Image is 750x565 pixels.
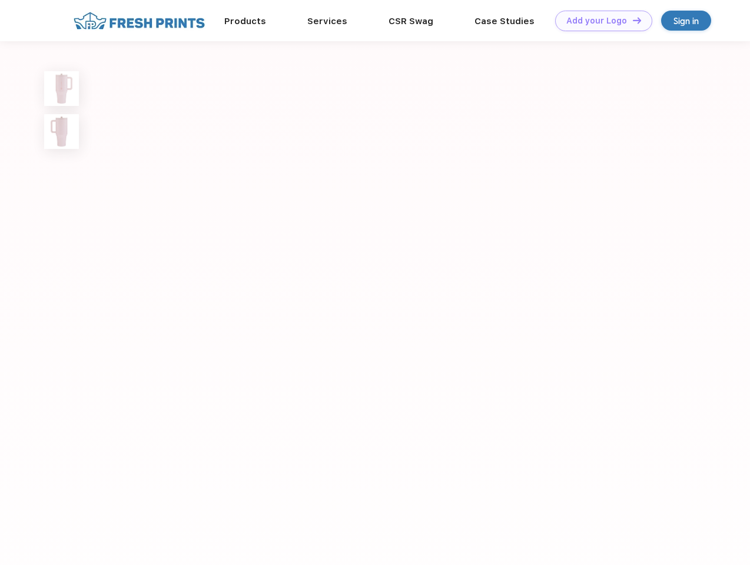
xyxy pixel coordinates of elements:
div: Sign in [673,14,699,28]
a: Products [224,16,266,26]
div: Add your Logo [566,16,627,26]
img: fo%20logo%202.webp [70,11,208,31]
img: func=resize&h=100 [44,114,79,149]
a: Sign in [661,11,711,31]
img: func=resize&h=100 [44,71,79,106]
img: DT [633,17,641,24]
